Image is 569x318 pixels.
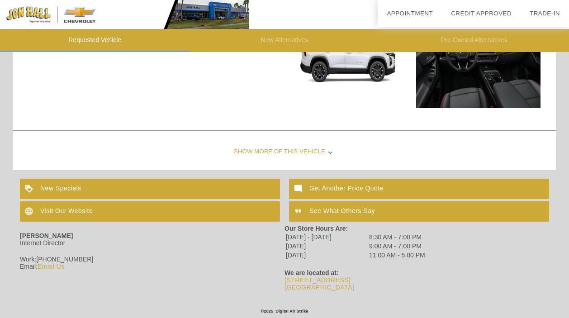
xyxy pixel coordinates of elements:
[369,233,426,241] td: 8:30 AM - 7:00 PM
[20,201,40,222] img: ic_language_white_24dp_2x.png
[289,179,549,199] a: Get Another Price Quote
[20,263,284,270] div: Email:
[289,201,309,222] img: ic_format_quote_white_24dp_2x.png
[20,256,284,263] div: Work:
[369,242,426,250] td: 9:00 AM - 7:00 PM
[285,242,368,250] td: [DATE]
[284,225,348,232] strong: Our Store Hours Are:
[289,179,309,199] img: ic_mode_comment_white_24dp_2x.png
[20,179,40,199] img: ic_loyalty_white_24dp_2x.png
[20,239,284,247] div: Internet Director
[20,201,280,222] a: Visit Our Website
[379,29,569,52] li: Pre-Owned Alternatives
[451,10,512,17] a: Credit Approved
[284,276,354,291] a: [STREET_ADDRESS][GEOGRAPHIC_DATA]
[36,256,93,263] span: [PHONE_NUMBER]
[284,269,339,276] strong: We are located at:
[38,263,65,270] a: Email Us
[416,15,541,108] img: 5.jpg
[287,15,412,108] img: 3.jpg
[530,10,560,17] a: Trade-In
[20,232,73,239] strong: [PERSON_NAME]
[285,233,368,241] td: [DATE] - [DATE]
[190,29,379,52] li: New Alternatives
[13,134,556,170] div: Show More of this Vehicle
[387,10,433,17] a: Appointment
[289,201,549,222] a: See What Others Say
[369,251,426,259] td: 11:00 AM - 5:00 PM
[20,179,280,199] a: New Specials
[285,251,368,259] td: [DATE]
